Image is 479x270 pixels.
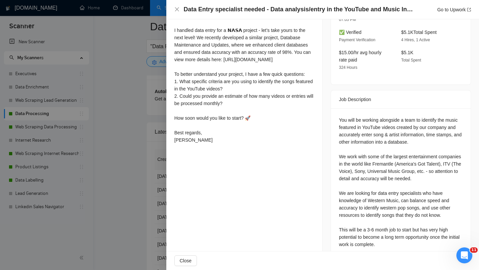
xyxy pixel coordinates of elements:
[401,38,430,42] span: 4 Hires, 1 Active
[339,116,463,248] div: You will be working alongside a team to identify the music featured in YouTube videos created by ...
[437,7,471,12] a: Go to Upworkexport
[184,5,413,14] h4: Data Entry specialist needed - Data analysis/entry in the YouTube and Music Industry
[339,38,375,42] span: Payment Verification
[467,8,471,12] span: export
[401,50,413,55] span: $5.1K
[174,7,180,12] span: close
[174,12,314,144] div: Good evening, I handled data entry for a 𝗡𝗔𝗦𝗔 project - let’s take yours to the next level! We re...
[339,30,362,35] span: ✅ Verified
[339,65,357,70] span: 324 Hours
[470,247,478,253] span: 11
[174,255,197,266] button: Close
[174,7,180,12] button: Close
[339,90,463,108] div: Job Description
[456,247,472,263] iframe: Intercom live chat
[339,50,382,63] span: $15.00/hr avg hourly rate paid
[180,257,192,264] span: Close
[401,30,437,35] span: $5.1K Total Spent
[401,58,421,63] span: Total Spent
